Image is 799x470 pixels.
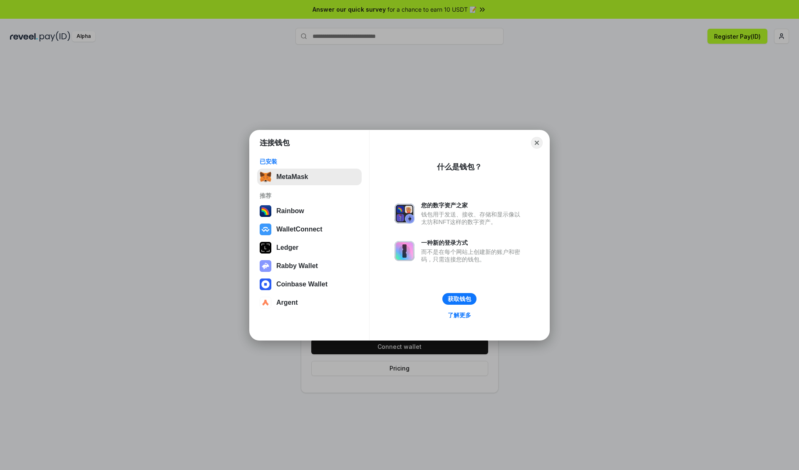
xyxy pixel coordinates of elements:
[260,260,271,272] img: svg+xml,%3Csvg%20xmlns%3D%22http%3A%2F%2Fwww.w3.org%2F2000%2Fsvg%22%20fill%3D%22none%22%20viewBox...
[276,226,323,233] div: WalletConnect
[276,299,298,306] div: Argent
[276,262,318,270] div: Rabby Wallet
[421,248,524,263] div: 而不是在每个网站上创建新的账户和密码，只需连接您的钱包。
[257,258,362,274] button: Rabby Wallet
[260,138,290,148] h1: 连接钱包
[395,241,414,261] img: svg+xml,%3Csvg%20xmlns%3D%22http%3A%2F%2Fwww.w3.org%2F2000%2Fsvg%22%20fill%3D%22none%22%20viewBox...
[421,211,524,226] div: 钱包用于发送、接收、存储和显示像以太坊和NFT这样的数字资产。
[276,244,298,251] div: Ledger
[421,239,524,246] div: 一种新的登录方式
[448,295,471,303] div: 获取钱包
[442,293,476,305] button: 获取钱包
[421,201,524,209] div: 您的数字资产之家
[437,162,482,172] div: 什么是钱包？
[257,239,362,256] button: Ledger
[257,221,362,238] button: WalletConnect
[260,279,271,290] img: svg+xml,%3Csvg%20width%3D%2228%22%20height%3D%2228%22%20viewBox%3D%220%200%2028%2028%22%20fill%3D...
[443,310,476,321] a: 了解更多
[260,171,271,183] img: svg+xml,%3Csvg%20fill%3D%22none%22%20height%3D%2233%22%20viewBox%3D%220%200%2035%2033%22%20width%...
[257,169,362,185] button: MetaMask
[257,294,362,311] button: Argent
[260,205,271,217] img: svg+xml,%3Csvg%20width%3D%22120%22%20height%3D%22120%22%20viewBox%3D%220%200%20120%20120%22%20fil...
[260,158,359,165] div: 已安装
[257,276,362,293] button: Coinbase Wallet
[260,242,271,254] img: svg+xml,%3Csvg%20xmlns%3D%22http%3A%2F%2Fwww.w3.org%2F2000%2Fsvg%22%20width%3D%2228%22%20height%3...
[395,204,414,224] img: svg+xml,%3Csvg%20xmlns%3D%22http%3A%2F%2Fwww.w3.org%2F2000%2Fsvg%22%20fill%3D%22none%22%20viewBox...
[260,297,271,308] img: svg+xml,%3Csvg%20width%3D%2228%22%20height%3D%2228%22%20viewBox%3D%220%200%2028%2028%22%20fill%3D...
[257,203,362,219] button: Rainbow
[448,311,471,319] div: 了解更多
[260,192,359,199] div: 推荐
[276,281,328,288] div: Coinbase Wallet
[260,224,271,235] img: svg+xml,%3Csvg%20width%3D%2228%22%20height%3D%2228%22%20viewBox%3D%220%200%2028%2028%22%20fill%3D...
[531,137,543,149] button: Close
[276,173,308,181] div: MetaMask
[276,207,304,215] div: Rainbow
